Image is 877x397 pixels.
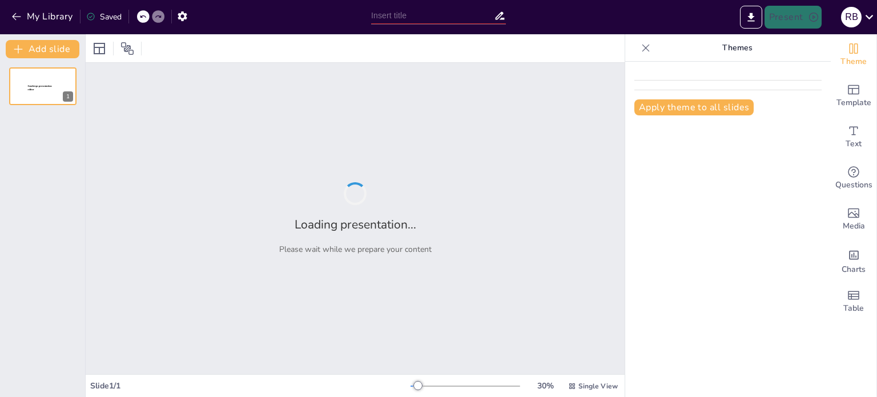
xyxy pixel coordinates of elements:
[9,67,77,105] div: 1
[842,263,866,276] span: Charts
[634,99,754,115] button: Apply theme to all slides
[831,199,876,240] div: Add images, graphics, shapes or video
[831,240,876,281] div: Add charts and graphs
[843,302,864,315] span: Table
[6,40,79,58] button: Add slide
[578,382,618,391] span: Single View
[9,7,78,26] button: My Library
[740,6,762,29] button: Export to PowerPoint
[120,42,134,55] span: Position
[831,281,876,322] div: Add a table
[831,158,876,199] div: Get real-time input from your audience
[831,75,876,117] div: Add ready made slides
[655,34,819,62] p: Themes
[532,380,559,391] div: 30 %
[841,6,862,29] button: R B
[831,34,876,75] div: Change the overall theme
[835,179,872,191] span: Questions
[843,220,865,232] span: Media
[841,7,862,27] div: R B
[846,138,862,150] span: Text
[836,97,871,109] span: Template
[279,244,432,255] p: Please wait while we prepare your content
[765,6,822,29] button: Present
[86,11,122,22] div: Saved
[840,55,867,68] span: Theme
[90,380,411,391] div: Slide 1 / 1
[295,216,416,232] h2: Loading presentation...
[831,117,876,158] div: Add text boxes
[90,39,108,58] div: Layout
[63,91,73,102] div: 1
[28,85,52,91] span: Sendsteps presentation editor
[371,7,494,24] input: Insert title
